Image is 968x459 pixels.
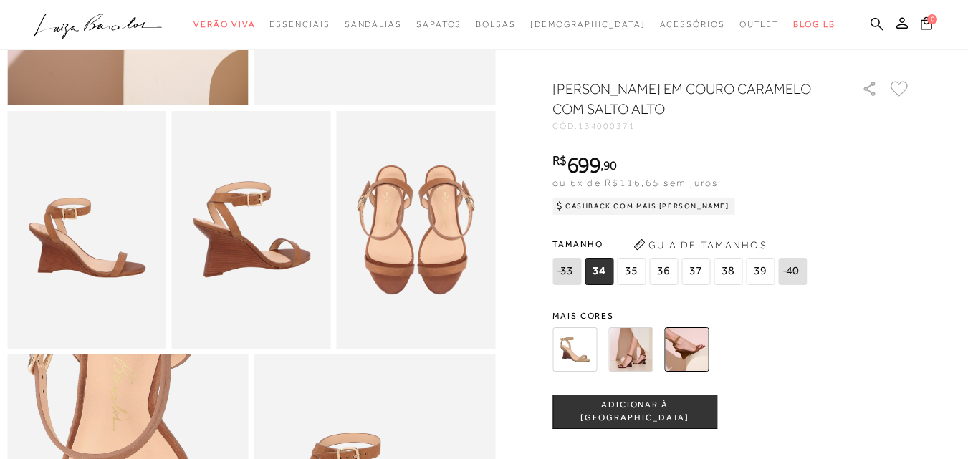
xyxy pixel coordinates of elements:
[664,327,709,372] img: SANDÁLIA ANABELA EM COURO CARAMELO COM SALTO ALTO
[476,11,516,38] a: categoryNavScreenReaderText
[916,16,936,35] button: 0
[739,19,780,29] span: Outlet
[578,121,636,131] span: 134000371
[927,14,937,24] span: 0
[172,111,331,349] img: image
[778,258,807,285] span: 40
[336,111,495,349] img: image
[552,198,735,215] div: Cashback com Mais [PERSON_NAME]
[617,258,646,285] span: 35
[746,258,775,285] span: 39
[552,327,597,372] img: SANDÁLIA ANABELA EM COURO BEGE FENDI COM SALTO ALTO
[193,19,255,29] span: Verão Viva
[530,19,646,29] span: [DEMOGRAPHIC_DATA]
[608,327,653,372] img: SANDÁLIA ANABELA EM COURO CAFÉ COM SALTO ALTO
[552,154,567,167] i: R$
[193,11,255,38] a: categoryNavScreenReaderText
[793,19,835,29] span: BLOG LB
[649,258,678,285] span: 36
[585,258,613,285] span: 34
[269,19,330,29] span: Essenciais
[416,19,461,29] span: Sapatos
[552,395,717,429] button: ADICIONAR À [GEOGRAPHIC_DATA]
[714,258,742,285] span: 38
[600,159,617,172] i: ,
[552,311,911,320] span: Mais cores
[552,233,810,255] span: Tamanho
[681,258,710,285] span: 37
[660,11,725,38] a: categoryNavScreenReaderText
[7,111,166,349] img: image
[739,11,780,38] a: categoryNavScreenReaderText
[553,400,717,425] span: ADICIONAR À [GEOGRAPHIC_DATA]
[603,158,617,173] span: 90
[345,19,402,29] span: Sandálias
[269,11,330,38] a: categoryNavScreenReaderText
[660,19,725,29] span: Acessórios
[530,11,646,38] a: noSubCategoriesText
[416,11,461,38] a: categoryNavScreenReaderText
[567,152,600,178] span: 699
[793,11,835,38] a: BLOG LB
[552,258,581,285] span: 33
[476,19,516,29] span: Bolsas
[552,122,839,130] div: CÓD:
[345,11,402,38] a: categoryNavScreenReaderText
[628,233,772,256] button: Guia de Tamanhos
[552,177,718,188] span: ou 6x de R$116,65 sem juros
[552,79,821,119] h1: [PERSON_NAME] EM COURO CARAMELO COM SALTO ALTO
